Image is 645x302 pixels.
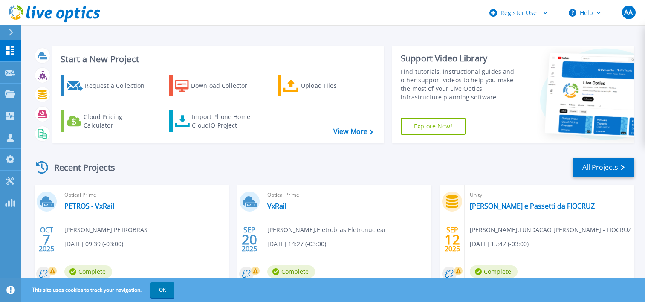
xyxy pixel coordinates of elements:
[85,77,153,94] div: Request a Collection
[444,224,460,255] div: SEP 2025
[278,75,373,96] a: Upload Files
[242,236,257,243] span: 20
[267,265,315,278] span: Complete
[301,77,369,94] div: Upload Files
[573,158,634,177] a: All Projects
[64,265,112,278] span: Complete
[333,128,373,136] a: View More
[191,77,259,94] div: Download Collector
[470,265,518,278] span: Complete
[267,225,386,235] span: [PERSON_NAME] , Eletrobras Eletronuclear
[61,110,156,132] a: Cloud Pricing Calculator
[470,239,529,249] span: [DATE] 15:47 (-03:00)
[61,75,156,96] a: Request a Collection
[624,9,633,16] span: AA
[470,202,595,210] a: [PERSON_NAME] e Passetti da FIOCRUZ
[61,55,373,64] h3: Start a New Project
[401,53,522,64] div: Support Video Library
[241,224,257,255] div: SEP 2025
[64,239,123,249] span: [DATE] 09:39 (-03:00)
[33,157,127,178] div: Recent Projects
[64,225,148,235] span: [PERSON_NAME] , PETROBRAS
[401,118,466,135] a: Explore Now!
[267,202,286,210] a: VxRail
[64,202,114,210] a: PETROS - VxRail
[84,113,152,130] div: Cloud Pricing Calculator
[169,75,264,96] a: Download Collector
[64,190,224,200] span: Optical Prime
[470,190,629,200] span: Unity
[43,236,50,243] span: 7
[445,236,460,243] span: 12
[470,225,631,235] span: [PERSON_NAME] , FUNDACAO [PERSON_NAME] - FIOCRUZ
[267,239,326,249] span: [DATE] 14:27 (-03:00)
[38,224,55,255] div: OCT 2025
[150,282,174,298] button: OK
[23,282,174,298] span: This site uses cookies to track your navigation.
[192,113,258,130] div: Import Phone Home CloudIQ Project
[401,67,522,102] div: Find tutorials, instructional guides and other support videos to help you make the most of your L...
[267,190,427,200] span: Optical Prime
